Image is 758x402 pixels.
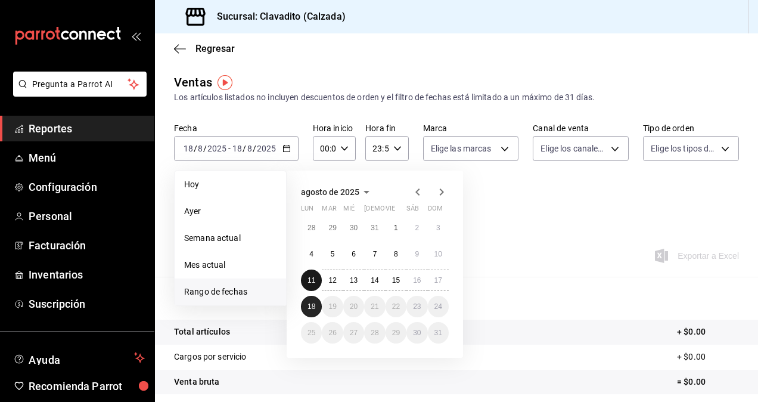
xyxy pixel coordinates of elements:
div: Los artículos listados no incluyen descuentos de orden y el filtro de fechas está limitado a un m... [174,91,739,104]
button: 28 de julio de 2025 [301,217,322,239]
abbr: 30 de agosto de 2025 [413,329,421,337]
abbr: 9 de agosto de 2025 [415,250,419,258]
abbr: 1 de agosto de 2025 [394,224,398,232]
p: Cargos por servicio [174,351,247,363]
abbr: 25 de agosto de 2025 [307,329,315,337]
button: 8 de agosto de 2025 [386,243,406,265]
button: open_drawer_menu [131,31,141,41]
button: 31 de agosto de 2025 [428,322,449,344]
abbr: viernes [386,205,395,217]
button: 21 de agosto de 2025 [364,296,385,317]
span: Rango de fechas [184,286,277,298]
abbr: 8 de agosto de 2025 [394,250,398,258]
span: - [228,144,231,153]
abbr: 7 de agosto de 2025 [373,250,377,258]
abbr: 10 de agosto de 2025 [434,250,442,258]
abbr: 6 de agosto de 2025 [352,250,356,258]
abbr: 19 de agosto de 2025 [328,302,336,311]
span: Elige los tipos de orden [651,143,717,154]
span: Recomienda Parrot [29,378,145,394]
abbr: 3 de agosto de 2025 [436,224,440,232]
button: Pregunta a Parrot AI [13,72,147,97]
abbr: 23 de agosto de 2025 [413,302,421,311]
button: 9 de agosto de 2025 [406,243,427,265]
abbr: 31 de julio de 2025 [371,224,378,232]
button: 14 de agosto de 2025 [364,270,385,291]
p: + $0.00 [677,351,739,363]
abbr: 29 de julio de 2025 [328,224,336,232]
button: agosto de 2025 [301,185,374,199]
label: Tipo de orden [643,124,739,132]
p: Total artículos [174,326,230,338]
button: 27 de agosto de 2025 [343,322,364,344]
span: Personal [29,208,145,224]
span: Facturación [29,237,145,253]
button: 26 de agosto de 2025 [322,322,343,344]
button: 3 de agosto de 2025 [428,217,449,239]
button: 24 de agosto de 2025 [428,296,449,317]
button: 20 de agosto de 2025 [343,296,364,317]
button: 13 de agosto de 2025 [343,270,364,291]
h3: Sucursal: Clavadito (Calzada) [207,10,346,24]
label: Canal de venta [533,124,629,132]
button: 28 de agosto de 2025 [364,322,385,344]
button: Regresar [174,43,235,54]
abbr: 17 de agosto de 2025 [434,276,442,285]
input: ---- [256,144,277,153]
abbr: 28 de agosto de 2025 [371,329,378,337]
input: ---- [207,144,227,153]
abbr: domingo [428,205,443,217]
abbr: 13 de agosto de 2025 [350,276,358,285]
input: -- [197,144,203,153]
span: Menú [29,150,145,166]
span: Ayuda [29,351,129,365]
span: Suscripción [29,296,145,312]
button: 16 de agosto de 2025 [406,270,427,291]
button: 19 de agosto de 2025 [322,296,343,317]
span: / [194,144,197,153]
label: Marca [423,124,519,132]
abbr: 31 de agosto de 2025 [434,329,442,337]
button: 17 de agosto de 2025 [428,270,449,291]
button: 7 de agosto de 2025 [364,243,385,265]
button: 30 de julio de 2025 [343,217,364,239]
span: / [203,144,207,153]
label: Fecha [174,124,299,132]
button: 22 de agosto de 2025 [386,296,406,317]
button: 12 de agosto de 2025 [322,270,343,291]
span: Reportes [29,120,145,137]
button: 29 de agosto de 2025 [386,322,406,344]
span: Hoy [184,178,277,191]
span: Ayer [184,205,277,218]
abbr: 30 de julio de 2025 [350,224,358,232]
span: Semana actual [184,232,277,245]
abbr: 22 de agosto de 2025 [392,302,400,311]
p: = $0.00 [677,376,739,388]
abbr: 2 de agosto de 2025 [415,224,419,232]
span: / [253,144,256,153]
abbr: 29 de agosto de 2025 [392,329,400,337]
abbr: 14 de agosto de 2025 [371,276,378,285]
abbr: 20 de agosto de 2025 [350,302,358,311]
input: -- [247,144,253,153]
abbr: 18 de agosto de 2025 [307,302,315,311]
p: Venta bruta [174,376,219,388]
button: 4 de agosto de 2025 [301,243,322,265]
button: 30 de agosto de 2025 [406,322,427,344]
button: 2 de agosto de 2025 [406,217,427,239]
button: 5 de agosto de 2025 [322,243,343,265]
abbr: 12 de agosto de 2025 [328,276,336,285]
abbr: jueves [364,205,434,217]
span: Elige las marcas [431,143,492,154]
span: Elige los canales de venta [540,143,607,154]
button: 10 de agosto de 2025 [428,243,449,265]
span: Mes actual [184,259,277,271]
button: 23 de agosto de 2025 [406,296,427,317]
span: agosto de 2025 [301,187,359,197]
img: Tooltip marker [218,75,232,90]
label: Hora inicio [313,124,356,132]
a: Pregunta a Parrot AI [8,86,147,99]
button: 15 de agosto de 2025 [386,270,406,291]
abbr: 26 de agosto de 2025 [328,329,336,337]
